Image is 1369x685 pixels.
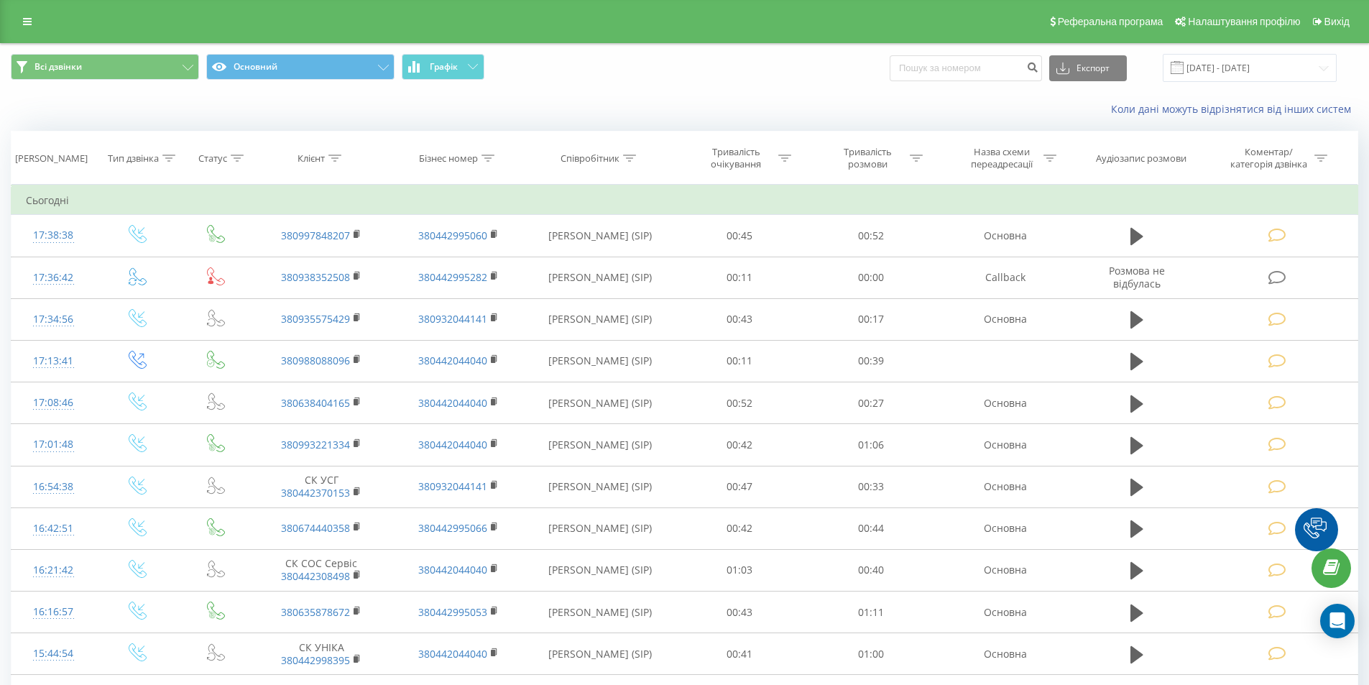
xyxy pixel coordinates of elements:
td: 00:33 [806,466,937,507]
a: 380442044040 [418,647,487,661]
div: Назва схеми переадресації [963,146,1040,170]
td: 00:43 [674,298,806,340]
a: 380442370153 [281,486,350,500]
a: 380442044040 [418,563,487,576]
td: СК УСГ [253,466,390,507]
button: Графік [402,54,484,80]
span: Реферальна програма [1058,16,1163,27]
div: 17:13:41 [26,347,81,375]
td: 00:40 [806,549,937,591]
td: [PERSON_NAME] (SIP) [527,466,674,507]
div: 16:54:38 [26,473,81,501]
td: Сьогодні [11,186,1358,215]
a: 380442308498 [281,569,350,583]
td: [PERSON_NAME] (SIP) [527,215,674,257]
td: [PERSON_NAME] (SIP) [527,507,674,549]
div: Тип дзвінка [108,152,159,165]
td: Основна [936,382,1073,424]
span: Графік [430,62,458,72]
td: Основна [936,466,1073,507]
div: Клієнт [298,152,325,165]
div: 17:08:46 [26,389,81,417]
button: Експорт [1049,55,1127,81]
div: Бізнес номер [419,152,478,165]
span: Вихід [1324,16,1350,27]
td: [PERSON_NAME] (SIP) [527,592,674,633]
a: Коли дані можуть відрізнятися вiд інших систем [1111,102,1358,116]
td: [PERSON_NAME] (SIP) [527,549,674,591]
button: Основний [206,54,395,80]
a: 380932044141 [418,479,487,493]
td: 00:44 [806,507,937,549]
td: 01:00 [806,633,937,675]
td: 01:03 [674,549,806,591]
div: [PERSON_NAME] [15,152,88,165]
td: 00:47 [674,466,806,507]
td: [PERSON_NAME] (SIP) [527,340,674,382]
a: 380635878672 [281,605,350,619]
div: 17:34:56 [26,305,81,334]
div: 16:42:51 [26,515,81,543]
div: Статус [198,152,227,165]
a: 380932044141 [418,312,487,326]
div: 15:44:54 [26,640,81,668]
div: Тривалість розмови [829,146,906,170]
td: Основна [936,424,1073,466]
a: 380988088096 [281,354,350,367]
td: 00:45 [674,215,806,257]
td: 00:27 [806,382,937,424]
div: 16:16:57 [26,598,81,626]
div: 17:38:38 [26,221,81,249]
td: 00:17 [806,298,937,340]
div: Open Intercom Messenger [1320,604,1355,638]
td: Основна [936,215,1073,257]
a: 380442998395 [281,653,350,667]
td: Основна [936,507,1073,549]
a: 380442995066 [418,521,487,535]
a: 380935575429 [281,312,350,326]
a: 380442995053 [418,605,487,619]
td: 01:06 [806,424,937,466]
a: 380442995282 [418,270,487,284]
div: Співробітник [561,152,619,165]
span: Всі дзвінки [34,61,82,73]
a: 380674440358 [281,521,350,535]
a: 380993221334 [281,438,350,451]
td: 00:42 [674,424,806,466]
td: 00:11 [674,340,806,382]
a: 380442044040 [418,438,487,451]
td: [PERSON_NAME] (SIP) [527,633,674,675]
td: 01:11 [806,592,937,633]
a: 380442044040 [418,396,487,410]
td: Основна [936,298,1073,340]
a: 380997848207 [281,229,350,242]
td: [PERSON_NAME] (SIP) [527,382,674,424]
input: Пошук за номером [890,55,1042,81]
td: 00:42 [674,507,806,549]
td: Основна [936,549,1073,591]
td: 00:39 [806,340,937,382]
td: СК УНІКА [253,633,390,675]
a: 380638404165 [281,396,350,410]
td: 00:43 [674,592,806,633]
td: [PERSON_NAME] (SIP) [527,424,674,466]
td: 00:41 [674,633,806,675]
button: Всі дзвінки [11,54,199,80]
td: Основна [936,633,1073,675]
span: Налаштування профілю [1188,16,1300,27]
div: Аудіозапис розмови [1096,152,1186,165]
td: 00:52 [806,215,937,257]
td: Основна [936,592,1073,633]
td: [PERSON_NAME] (SIP) [527,257,674,298]
div: Тривалість очікування [698,146,775,170]
td: [PERSON_NAME] (SIP) [527,298,674,340]
div: 17:01:48 [26,431,81,459]
a: 380442995060 [418,229,487,242]
div: 16:21:42 [26,556,81,584]
a: 380442044040 [418,354,487,367]
td: 00:00 [806,257,937,298]
div: Коментар/категорія дзвінка [1227,146,1311,170]
div: 17:36:42 [26,264,81,292]
td: Callback [936,257,1073,298]
td: 00:11 [674,257,806,298]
